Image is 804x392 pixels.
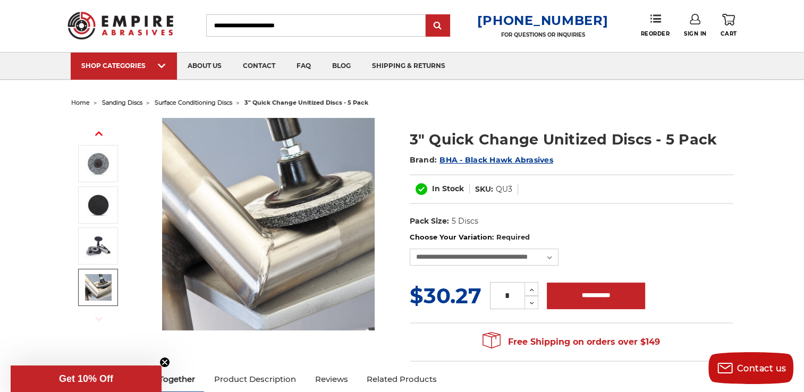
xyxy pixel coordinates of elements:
a: [PHONE_NUMBER] [477,13,608,28]
a: Reorder [640,14,670,37]
span: 3" quick change unitized discs - 5 pack [244,99,368,106]
a: blog [321,53,361,80]
a: Related Products [357,368,446,391]
span: Brand: [410,155,437,165]
span: Contact us [737,363,786,373]
a: Reviews [305,368,357,391]
a: Product Description [204,368,305,391]
a: Cart [721,14,737,37]
img: 3" Quick Change Unitized Discs - 5 Pack [85,150,112,177]
h1: 3" Quick Change Unitized Discs - 5 Pack [410,129,733,150]
dt: Pack Size: [410,216,449,227]
img: 3" Quick Change Unitized Discs - 5 Pack [85,233,112,259]
a: sanding discs [102,99,142,106]
small: Required [496,233,529,241]
a: contact [232,53,286,80]
span: $30.27 [410,283,481,309]
dd: 5 Discs [451,216,478,227]
input: Submit [427,15,448,37]
img: Empire Abrasives [67,5,174,46]
img: 3" Quick Change Unitized Discs - 5 Pack [85,274,112,301]
label: Choose Your Variation: [410,232,733,243]
a: faq [286,53,321,80]
a: surface conditioning discs [155,99,232,106]
button: Contact us [708,352,793,384]
a: BHA - Black Hawk Abrasives [439,155,553,165]
span: In Stock [432,184,464,193]
span: Get 10% Off [59,373,113,384]
a: about us [177,53,232,80]
img: 3" Quick Change Unitized Discs - 5 Pack [162,118,375,330]
span: Cart [721,30,737,37]
dd: QU3 [496,184,512,195]
button: Close teaser [159,357,170,368]
button: Previous [86,122,112,145]
span: Free Shipping on orders over $149 [483,331,660,353]
a: shipping & returns [361,53,456,80]
a: home [71,99,90,106]
p: FOR QUESTIONS OR INQUIRIES [477,31,608,38]
img: 3" Quick Change Unitized Discs - 5 Pack [85,192,112,218]
div: Get 10% OffClose teaser [11,365,162,392]
span: Reorder [640,30,670,37]
button: Next [86,307,112,330]
div: SHOP CATEGORIES [81,62,166,70]
span: Sign In [684,30,707,37]
dt: SKU: [475,184,493,195]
